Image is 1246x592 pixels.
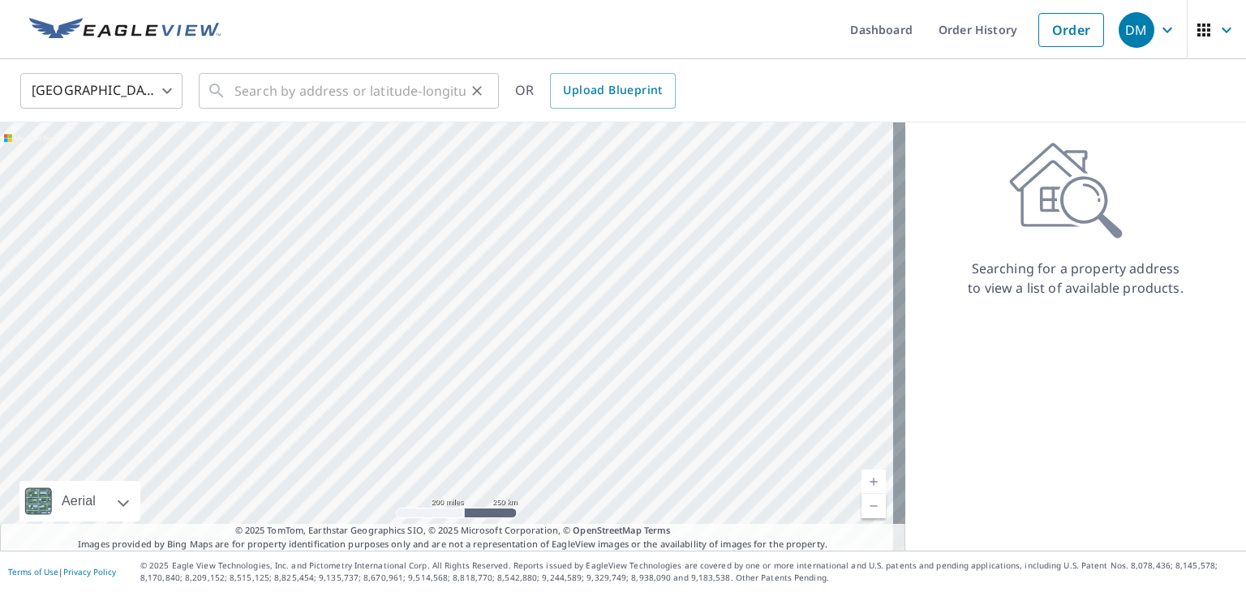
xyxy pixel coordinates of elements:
[235,524,671,538] span: © 2025 TomTom, Earthstar Geographics SIO, © 2025 Microsoft Corporation, ©
[861,494,886,518] a: Current Level 5, Zoom Out
[140,560,1238,584] p: © 2025 Eagle View Technologies, Inc. and Pictometry International Corp. All Rights Reserved. Repo...
[19,481,140,521] div: Aerial
[967,259,1184,298] p: Searching for a property address to view a list of available products.
[8,566,58,577] a: Terms of Use
[1119,12,1154,48] div: DM
[29,18,221,42] img: EV Logo
[861,470,886,494] a: Current Level 5, Zoom In
[563,80,662,101] span: Upload Blueprint
[63,566,116,577] a: Privacy Policy
[515,73,676,109] div: OR
[466,79,488,102] button: Clear
[550,73,675,109] a: Upload Blueprint
[57,481,101,521] div: Aerial
[8,567,116,577] p: |
[234,68,466,114] input: Search by address or latitude-longitude
[1038,13,1104,47] a: Order
[573,524,641,536] a: OpenStreetMap
[20,68,183,114] div: [GEOGRAPHIC_DATA]
[644,524,671,536] a: Terms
